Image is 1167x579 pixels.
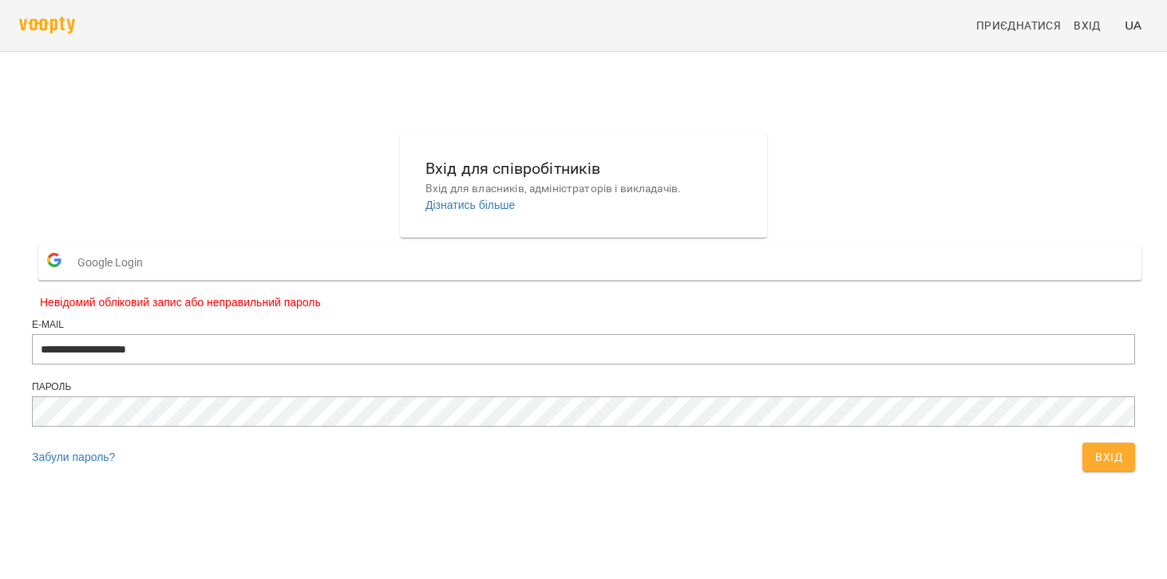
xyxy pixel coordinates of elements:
span: Невідомий обліковий запис або неправильний пароль [40,294,1127,310]
img: voopty.png [19,17,75,33]
a: Забули пароль? [32,451,115,463]
h6: Вхід для співробітників [425,156,742,181]
button: Google Login [38,244,1141,280]
button: Вхід [1082,443,1135,471]
span: UA [1125,17,1141,33]
button: Вхід для співробітниківВхід для власників, адміністраторів і викладачів.Дізнатись більше [413,144,754,226]
a: Дізнатись більше [425,199,515,211]
span: Вхід [1095,447,1122,467]
span: Вхід [1074,16,1101,35]
div: E-mail [32,318,1135,332]
a: Вхід [1067,11,1118,40]
span: Приєднатися [976,16,1061,35]
span: Google Login [77,246,151,278]
a: Приєднатися [970,11,1067,40]
button: UA [1118,10,1148,40]
div: Пароль [32,380,1135,394]
p: Вхід для власників, адміністраторів і викладачів. [425,181,742,197]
